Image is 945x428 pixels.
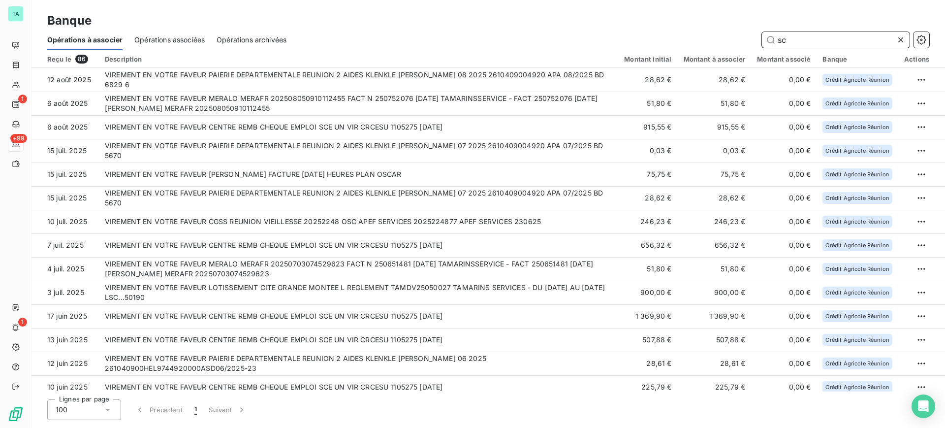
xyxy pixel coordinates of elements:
[618,352,677,375] td: 28,61 €
[751,328,817,352] td: 0,00 €
[99,328,618,352] td: VIREMENT EN VOTRE FAVEUR CENTRE REMB CHEQUE EMPLOI SCE UN VIR CRCESU 1105275 [DATE]
[751,68,817,92] td: 0,00 €
[47,35,123,45] span: Opérations à associer
[751,304,817,328] td: 0,00 €
[825,337,889,343] span: Crédit Agricole Réunion
[99,281,618,304] td: VIREMENT EN VOTRE FAVEUR LOTISSEMENT CITE GRANDE MONTEE L REGLEMENT TAMDV25050027 TAMARINS SERVIC...
[18,318,27,327] span: 1
[8,6,24,22] div: TA
[189,399,203,420] button: 1
[678,304,752,328] td: 1 369,90 €
[8,97,23,112] a: 1
[31,139,99,163] td: 15 juil. 2025
[751,163,817,186] td: 0,00 €
[618,163,677,186] td: 75,75 €
[825,77,889,83] span: Crédit Agricole Réunion
[31,210,99,233] td: 10 juil. 2025
[99,115,618,139] td: VIREMENT EN VOTRE FAVEUR CENTRE REMB CHEQUE EMPLOI SCE UN VIR CRCESU 1105275 [DATE]
[825,124,889,130] span: Crédit Agricole Réunion
[618,92,677,115] td: 51,80 €
[678,257,752,281] td: 51,80 €
[99,304,618,328] td: VIREMENT EN VOTRE FAVEUR CENTRE REMB CHEQUE EMPLOI SCE UN VIR CRCESU 1105275 [DATE]
[751,115,817,139] td: 0,00 €
[75,55,88,64] span: 86
[624,55,671,63] div: Montant initial
[99,233,618,257] td: VIREMENT EN VOTRE FAVEUR CENTRE REMB CHEQUE EMPLOI SCE UN VIR CRCESU 1105275 [DATE]
[678,233,752,257] td: 656,32 €
[31,328,99,352] td: 13 juin 2025
[678,139,752,163] td: 0,03 €
[751,257,817,281] td: 0,00 €
[194,405,197,415] span: 1
[678,92,752,115] td: 51,80 €
[31,281,99,304] td: 3 juil. 2025
[56,405,67,415] span: 100
[825,171,889,177] span: Crédit Agricole Réunion
[825,290,889,296] span: Crédit Agricole Réunion
[618,281,677,304] td: 900,00 €
[825,361,889,366] span: Crédit Agricole Réunion
[10,134,27,143] span: +99
[618,210,677,233] td: 246,23 €
[822,55,892,63] div: Banque
[678,281,752,304] td: 900,00 €
[99,375,618,399] td: VIREMENT EN VOTRE FAVEUR CENTRE REMB CHEQUE EMPLOI SCE UN VIR CRCESU 1105275 [DATE]
[99,257,618,281] td: VIREMENT EN VOTRE FAVEUR MERALO MERAFR 20250703074529623 FACT N 250651481 [DATE] TAMARINSSERVICE ...
[825,148,889,154] span: Crédit Agricole Réunion
[678,186,752,210] td: 28,62 €
[47,55,93,64] div: Reçu le
[751,281,817,304] td: 0,00 €
[31,68,99,92] td: 12 août 2025
[618,328,677,352] td: 507,88 €
[762,32,910,48] input: Rechercher
[618,257,677,281] td: 51,80 €
[618,68,677,92] td: 28,62 €
[31,304,99,328] td: 17 juin 2025
[18,95,27,103] span: 1
[751,210,817,233] td: 0,00 €
[217,35,286,45] span: Opérations archivées
[31,92,99,115] td: 6 août 2025
[31,375,99,399] td: 10 juin 2025
[751,233,817,257] td: 0,00 €
[618,233,677,257] td: 656,32 €
[678,328,752,352] td: 507,88 €
[678,375,752,399] td: 225,79 €
[8,136,23,152] a: +99
[825,384,889,390] span: Crédit Agricole Réunion
[99,139,618,163] td: VIREMENT EN VOTRE FAVEUR PAIERIE DEPARTEMENTALE REUNION 2 AIDES KLENKLE [PERSON_NAME] 07 2025 261...
[99,92,618,115] td: VIREMENT EN VOTRE FAVEUR MERALO MERAFR 202508050910112455 FACT N 250752076 [DATE] TAMARINSSERVICE...
[31,115,99,139] td: 6 août 2025
[134,35,205,45] span: Opérations associées
[618,186,677,210] td: 28,62 €
[751,139,817,163] td: 0,00 €
[99,186,618,210] td: VIREMENT EN VOTRE FAVEUR PAIERIE DEPARTEMENTALE REUNION 2 AIDES KLENKLE [PERSON_NAME] 07 2025 261...
[678,210,752,233] td: 246,23 €
[99,210,618,233] td: VIREMENT EN VOTRE FAVEUR CGSS REUNION VIEILLESSE 20252248 OSC APEF SERVICES 2025224877 APEF SERVI...
[99,163,618,186] td: VIREMENT EN VOTRE FAVEUR [PERSON_NAME] FACTURE [DATE] HEURES PLAN OSCAR
[618,115,677,139] td: 915,55 €
[912,395,935,418] div: Open Intercom Messenger
[618,304,677,328] td: 1 369,90 €
[904,55,929,63] div: Actions
[825,242,889,248] span: Crédit Agricole Réunion
[47,12,92,30] h3: Banque
[31,257,99,281] td: 4 juil. 2025
[618,375,677,399] td: 225,79 €
[678,115,752,139] td: 915,55 €
[825,100,889,106] span: Crédit Agricole Réunion
[618,139,677,163] td: 0,03 €
[105,55,612,63] div: Description
[31,186,99,210] td: 15 juil. 2025
[757,55,811,63] div: Montant associé
[751,186,817,210] td: 0,00 €
[99,68,618,92] td: VIREMENT EN VOTRE FAVEUR PAIERIE DEPARTEMENTALE REUNION 2 AIDES KLENKLE [PERSON_NAME] 08 2025 261...
[31,163,99,186] td: 15 juil. 2025
[678,352,752,375] td: 28,61 €
[678,68,752,92] td: 28,62 €
[751,92,817,115] td: 0,00 €
[99,352,618,375] td: VIREMENT EN VOTRE FAVEUR PAIERIE DEPARTEMENTALE REUNION 2 AIDES KLENKLE [PERSON_NAME] 06 2025 261...
[678,163,752,186] td: 75,75 €
[31,352,99,375] td: 12 juin 2025
[751,352,817,375] td: 0,00 €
